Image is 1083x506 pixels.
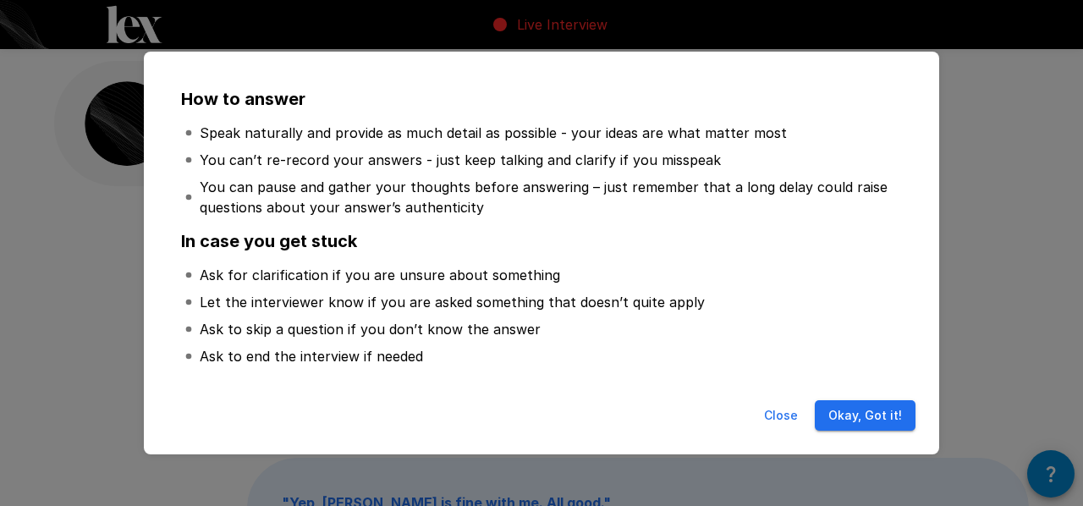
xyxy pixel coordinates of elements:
button: Okay, Got it! [815,400,915,432]
b: In case you get stuck [181,231,357,251]
p: Let the interviewer know if you are asked something that doesn’t quite apply [200,292,705,312]
p: Speak naturally and provide as much detail as possible - your ideas are what matter most [200,123,787,143]
p: Ask for clarification if you are unsure about something [200,265,560,285]
p: You can’t re-record your answers - just keep talking and clarify if you misspeak [200,150,721,170]
p: Ask to skip a question if you don’t know the answer [200,319,541,339]
p: You can pause and gather your thoughts before answering – just remember that a long delay could r... [200,177,899,217]
p: Ask to end the interview if needed [200,346,423,366]
button: Close [754,400,808,432]
b: How to answer [181,89,305,109]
